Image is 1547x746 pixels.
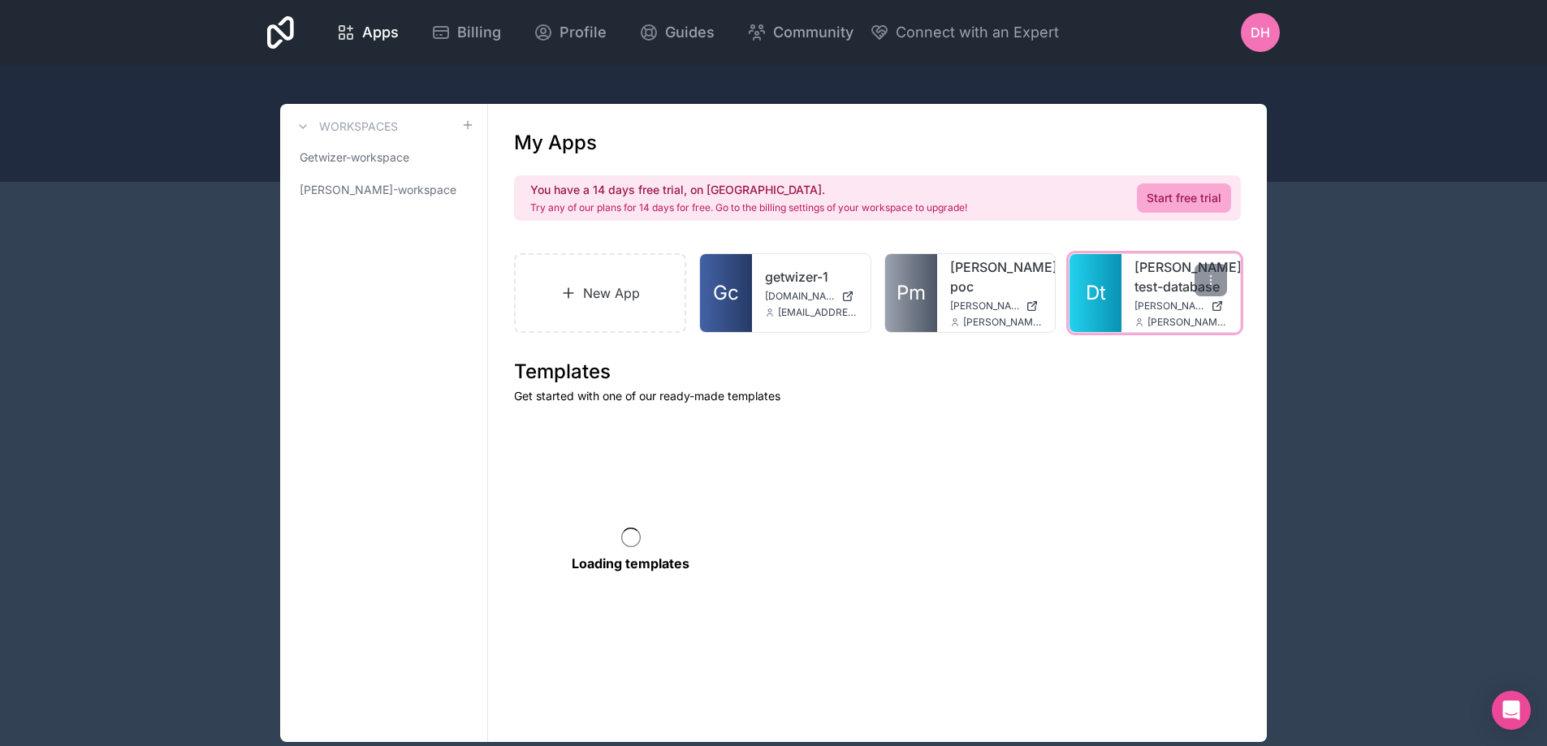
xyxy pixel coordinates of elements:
[1251,23,1270,42] span: DH
[560,21,607,44] span: Profile
[514,388,1241,404] p: Get started with one of our ready-made templates
[626,15,728,50] a: Guides
[521,15,620,50] a: Profile
[293,143,474,172] a: Getwizer-workspace
[1147,316,1227,329] span: [PERSON_NAME][EMAIL_ADDRESS][PERSON_NAME][DOMAIN_NAME]
[665,21,715,44] span: Guides
[700,254,752,332] a: Gc
[950,257,1043,296] a: [PERSON_NAME]-poc
[530,182,967,198] h2: You have a 14 days free trial, on [GEOGRAPHIC_DATA].
[1134,257,1227,296] a: [PERSON_NAME]-test-database
[713,280,739,306] span: Gc
[1134,300,1227,313] a: [PERSON_NAME][DOMAIN_NAME]
[765,290,835,303] span: [DOMAIN_NAME]
[1070,254,1121,332] a: Dt
[293,175,474,205] a: [PERSON_NAME]-workspace
[418,15,514,50] a: Billing
[300,149,409,166] span: Getwizer-workspace
[514,359,1241,385] h1: Templates
[572,554,689,573] p: Loading templates
[362,21,399,44] span: Apps
[765,290,858,303] a: [DOMAIN_NAME]
[765,267,858,287] a: getwizer-1
[530,201,967,214] p: Try any of our plans for 14 days for free. Go to the billing settings of your workspace to upgrade!
[950,300,1043,313] a: [PERSON_NAME][DOMAIN_NAME]
[323,15,412,50] a: Apps
[457,21,501,44] span: Billing
[1134,300,1204,313] span: [PERSON_NAME][DOMAIN_NAME]
[897,280,926,306] span: Pm
[950,300,1020,313] span: [PERSON_NAME][DOMAIN_NAME]
[1492,691,1531,730] div: Open Intercom Messenger
[319,119,398,135] h3: Workspaces
[870,21,1059,44] button: Connect with an Expert
[734,15,866,50] a: Community
[514,130,597,156] h1: My Apps
[514,253,686,333] a: New App
[293,117,398,136] a: Workspaces
[885,254,937,332] a: Pm
[1137,183,1231,213] a: Start free trial
[300,182,456,198] span: [PERSON_NAME]-workspace
[896,21,1059,44] span: Connect with an Expert
[778,306,858,319] span: [EMAIL_ADDRESS][DOMAIN_NAME]
[1086,280,1106,306] span: Dt
[773,21,853,44] span: Community
[963,316,1043,329] span: [PERSON_NAME][EMAIL_ADDRESS][PERSON_NAME][DOMAIN_NAME]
